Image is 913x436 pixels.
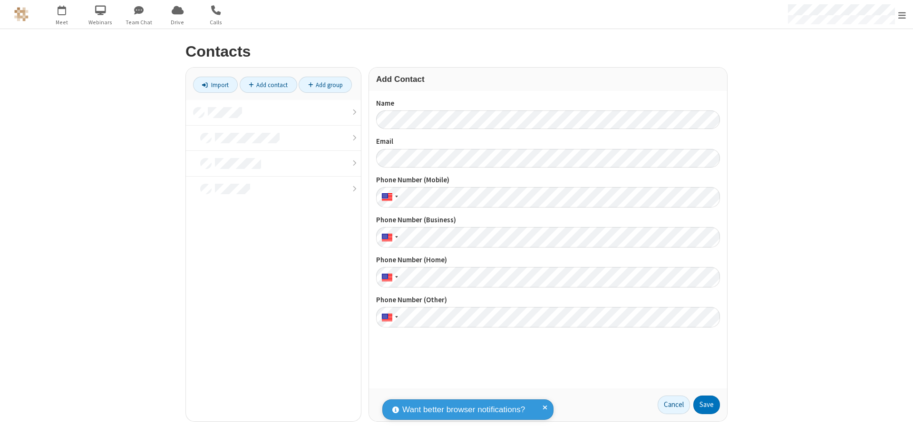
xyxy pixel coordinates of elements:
button: Save [693,396,720,415]
span: Team Chat [121,18,157,27]
h3: Add Contact [376,75,720,84]
img: QA Selenium DO NOT DELETE OR CHANGE [14,7,29,21]
a: Cancel [658,396,690,415]
label: Phone Number (Other) [376,295,720,306]
span: Meet [44,18,80,27]
h2: Contacts [185,43,728,60]
span: Want better browser notifications? [402,404,525,416]
label: Email [376,136,720,147]
div: United States: + 1 [376,187,401,208]
div: United States: + 1 [376,307,401,327]
span: Calls [198,18,234,27]
a: Add group [299,77,352,93]
label: Name [376,98,720,109]
a: Add contact [240,77,297,93]
label: Phone Number (Business) [376,215,720,226]
label: Phone Number (Mobile) [376,175,720,186]
span: Webinars [83,18,118,27]
label: Phone Number (Home) [376,255,720,266]
div: United States: + 1 [376,227,401,248]
div: United States: + 1 [376,267,401,287]
span: Drive [160,18,195,27]
a: Import [193,77,238,93]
